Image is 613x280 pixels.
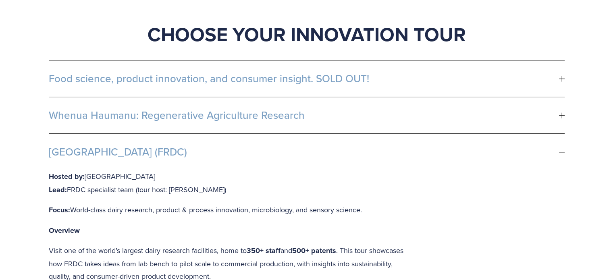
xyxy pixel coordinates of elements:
[49,225,80,236] strong: Overview
[49,146,559,158] span: [GEOGRAPHIC_DATA] (FRDC)
[49,73,559,85] span: Food science, product innovation, and consumer insight. SOLD OUT!
[49,60,565,97] button: Food science, product innovation, and consumer insight. SOLD OUT!
[49,134,565,170] button: [GEOGRAPHIC_DATA] (FRDC)
[49,185,67,195] strong: Lead:
[49,170,410,196] p: [GEOGRAPHIC_DATA] FRDC specialist team (tour host: [PERSON_NAME])
[49,97,565,133] button: Whenua Haumanu: Regenerative Agriculture Research
[49,205,70,215] strong: Focus:
[247,245,281,256] strong: 350+ staff
[49,109,559,121] span: Whenua Haumanu: Regenerative Agriculture Research
[49,171,85,182] strong: Hosted by:
[292,245,336,256] strong: 500+ patents
[49,22,565,46] h1: Choose Your Innovation Tour
[49,203,410,217] p: World-class dairy research, product & process innovation, microbiology, and sensory science.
